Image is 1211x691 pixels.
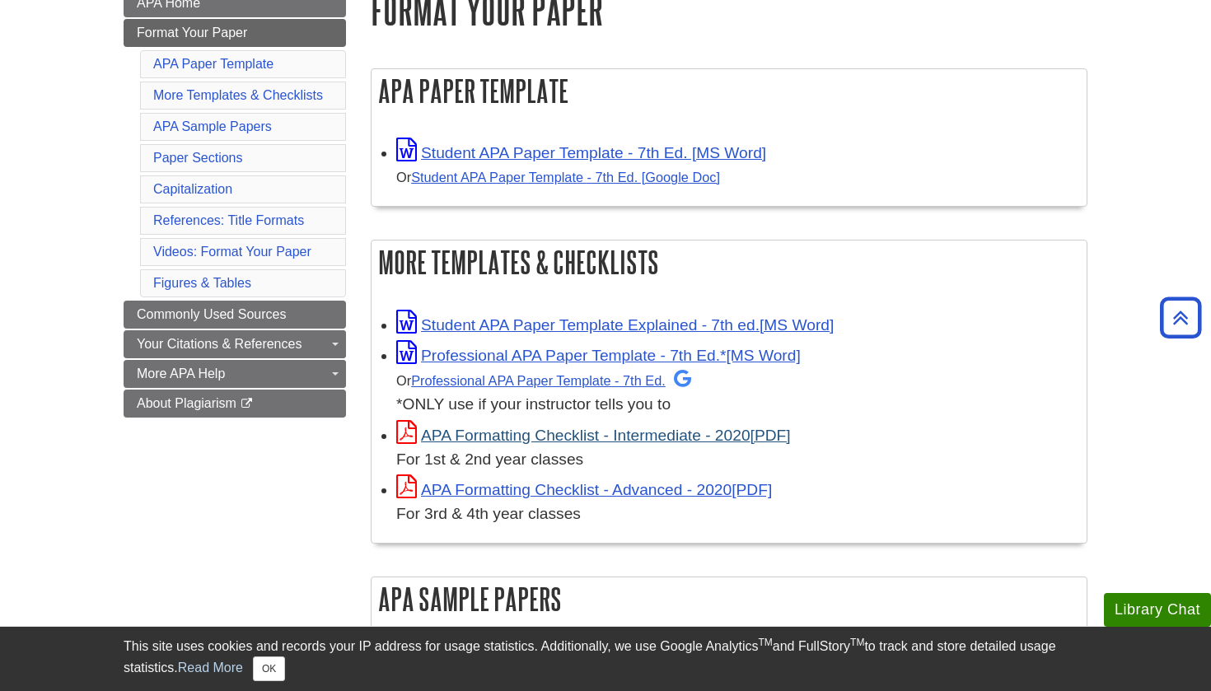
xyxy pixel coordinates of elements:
[253,656,285,681] button: Close
[153,182,232,196] a: Capitalization
[411,170,720,184] a: Student APA Paper Template - 7th Ed. [Google Doc]
[411,373,691,388] a: Professional APA Paper Template - 7th Ed.
[396,316,834,334] a: Link opens in new window
[153,151,243,165] a: Paper Sections
[240,399,254,409] i: This link opens in a new window
[372,240,1087,284] h2: More Templates & Checklists
[137,367,225,381] span: More APA Help
[396,347,801,364] a: Link opens in new window
[178,661,243,675] a: Read More
[850,637,864,648] sup: TM
[153,213,304,227] a: References: Title Formats
[758,637,772,648] sup: TM
[153,119,272,133] a: APA Sample Papers
[396,427,791,444] a: Link opens in new window
[372,69,1087,113] h2: APA Paper Template
[396,368,1078,417] div: *ONLY use if your instructor tells you to
[396,373,691,388] small: Or
[124,301,346,329] a: Commonly Used Sources
[396,481,772,498] a: Link opens in new window
[396,144,766,161] a: Link opens in new window
[153,57,274,71] a: APA Paper Template
[396,448,1078,472] div: For 1st & 2nd year classes
[124,19,346,47] a: Format Your Paper
[137,307,286,321] span: Commonly Used Sources
[153,276,251,290] a: Figures & Tables
[137,26,247,40] span: Format Your Paper
[124,637,1087,681] div: This site uses cookies and records your IP address for usage statistics. Additionally, we use Goo...
[124,330,346,358] a: Your Citations & References
[137,337,302,351] span: Your Citations & References
[396,502,1078,526] div: For 3rd & 4th year classes
[1154,306,1207,329] a: Back to Top
[124,390,346,418] a: About Plagiarism
[137,396,236,410] span: About Plagiarism
[396,170,720,184] small: Or
[372,577,1087,621] h2: APA Sample Papers
[1104,593,1211,627] button: Library Chat
[153,245,311,259] a: Videos: Format Your Paper
[124,360,346,388] a: More APA Help
[153,88,323,102] a: More Templates & Checklists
